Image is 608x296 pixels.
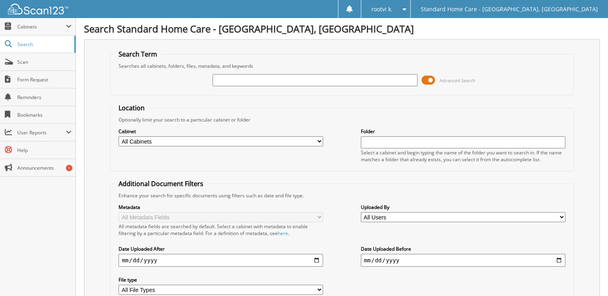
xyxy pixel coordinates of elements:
[361,204,565,211] label: Uploaded By
[361,149,565,163] div: Select a cabinet and begin typing the name of the folder you want to search in. If the name match...
[361,245,565,252] label: Date Uploaded Before
[361,254,565,267] input: end
[66,165,72,171] div: 1
[119,128,323,135] label: Cabinet
[17,112,72,118] span: Bookmarks
[278,230,288,237] a: here
[8,4,68,14] img: scan123-logo-white.svg
[371,7,393,12] span: rootvi k.
[17,76,72,83] span: Form Request
[84,22,600,35] h1: Search Standard Home Care - [GEOGRAPHIC_DATA], [GEOGRAPHIC_DATA]
[115,179,207,188] legend: Additional Document Filters
[421,7,598,12] span: Standard Home Care - [GEOGRAPHIC_DATA], [GEOGRAPHIC_DATA]
[119,204,323,211] label: Metadata
[119,254,323,267] input: start
[17,147,72,154] span: Help
[17,94,72,101] span: Reminders
[361,128,565,135] label: Folder
[119,276,323,283] label: File type
[119,223,323,237] div: All metadata fields are searched by default. Select a cabinet with metadata to enable filtering b...
[119,245,323,252] label: Date Uploaded After
[115,192,569,199] div: Enhance your search for specific documents using filters such as date and file type.
[115,63,569,69] div: Searches all cabinets, folders, files, metadata, and keywords
[440,77,475,83] span: Advanced Search
[115,116,569,123] div: Optionally limit your search to a particular cabinet or folder
[115,50,161,59] legend: Search Term
[17,164,72,171] span: Announcements
[115,103,149,112] legend: Location
[17,41,70,48] span: Search
[17,59,72,65] span: Scan
[17,129,66,136] span: User Reports
[17,23,66,30] span: Cabinets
